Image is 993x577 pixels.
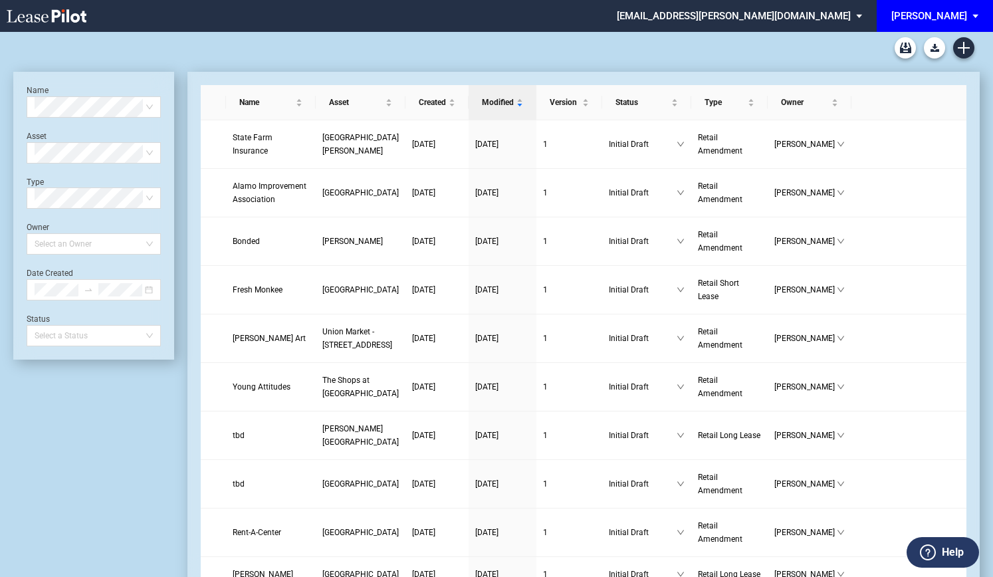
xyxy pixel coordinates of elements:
span: down [677,528,685,536]
span: [PERSON_NAME] [774,380,837,394]
span: Version [550,96,580,109]
span: [PERSON_NAME] [774,138,837,151]
span: Freshfields Village [322,479,399,489]
a: [DATE] [475,332,530,345]
span: [DATE] [412,188,435,197]
a: [DATE] [412,429,462,442]
a: [DATE] [412,186,462,199]
span: down [677,334,685,342]
span: Initial Draft [609,235,677,248]
span: [PERSON_NAME] [774,186,837,199]
a: 1 [543,283,596,296]
span: to [84,285,93,294]
a: [DATE] [475,380,530,394]
span: Retail Short Lease [698,279,739,301]
span: Maggie Michael Art [233,334,306,343]
span: 1 [543,382,548,392]
span: [PERSON_NAME] [774,526,837,539]
a: 1 [543,380,596,394]
a: [DATE] [412,138,462,151]
th: Version [536,85,602,120]
span: [DATE] [475,528,498,537]
span: down [677,286,685,294]
a: [GEOGRAPHIC_DATA][PERSON_NAME] [322,131,399,158]
a: [DATE] [475,235,530,248]
a: [DATE] [475,186,530,199]
span: [PERSON_NAME] [774,477,837,491]
span: Retail Long Lease [698,431,760,440]
span: Initial Draft [609,283,677,296]
span: Andrews Square [322,424,399,447]
span: Retail Amendment [698,181,742,204]
a: [DATE] [475,283,530,296]
span: Bonded [233,237,260,246]
span: Port Plaza [322,285,399,294]
span: [DATE] [412,140,435,149]
span: 1 [543,237,548,246]
span: 1 [543,285,548,294]
span: [DATE] [412,334,435,343]
a: 1 [543,526,596,539]
span: Casa Linda Plaza [322,133,399,156]
span: State Farm Insurance [233,133,273,156]
span: down [677,237,685,245]
a: tbd [233,477,309,491]
a: [PERSON_NAME] [322,235,399,248]
a: [GEOGRAPHIC_DATA] [322,477,399,491]
a: Retail Amendment [698,131,761,158]
span: Young Attitudes [233,382,290,392]
button: Download Blank Form [924,37,945,58]
span: down [837,480,845,488]
a: [DATE] [475,477,530,491]
span: Initial Draft [609,526,677,539]
a: 1 [543,186,596,199]
span: [DATE] [412,382,435,392]
span: 1 [543,334,548,343]
span: Retail Amendment [698,327,742,350]
span: down [677,140,685,148]
span: Initial Draft [609,477,677,491]
span: [DATE] [475,188,498,197]
span: Alamo Improvement Association [233,181,306,204]
span: [DATE] [412,431,435,440]
span: [DATE] [475,237,498,246]
span: Springdale Shopping Center [322,528,399,537]
a: [GEOGRAPHIC_DATA] [322,283,399,296]
a: Retail Amendment [698,325,761,352]
span: 1 [543,479,548,489]
a: [DATE] [412,283,462,296]
a: [DATE] [412,477,462,491]
a: Retail Short Lease [698,277,761,303]
a: Retail Amendment [698,471,761,497]
a: 1 [543,235,596,248]
span: Type [705,96,745,109]
a: Archive [895,37,916,58]
span: [DATE] [475,431,498,440]
a: State Farm Insurance [233,131,309,158]
a: 1 [543,138,596,151]
label: Date Created [27,269,73,278]
span: [DATE] [412,285,435,294]
a: Rent-A-Center [233,526,309,539]
a: Bonded [233,235,309,248]
a: Young Attitudes [233,380,309,394]
div: [PERSON_NAME] [891,10,967,22]
a: 1 [543,477,596,491]
span: down [837,528,845,536]
a: [PERSON_NAME][GEOGRAPHIC_DATA] [322,422,399,449]
a: [DATE] [412,526,462,539]
a: [DATE] [412,235,462,248]
label: Type [27,177,44,187]
span: [PERSON_NAME] [774,235,837,248]
md-menu: Download Blank Form List [920,37,949,58]
a: 1 [543,429,596,442]
span: tbd [233,431,245,440]
span: [DATE] [412,237,435,246]
a: tbd [233,429,309,442]
span: down [677,383,685,391]
span: [DATE] [412,528,435,537]
span: Initial Draft [609,429,677,442]
th: Asset [316,85,405,120]
span: down [677,480,685,488]
span: down [837,237,845,245]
